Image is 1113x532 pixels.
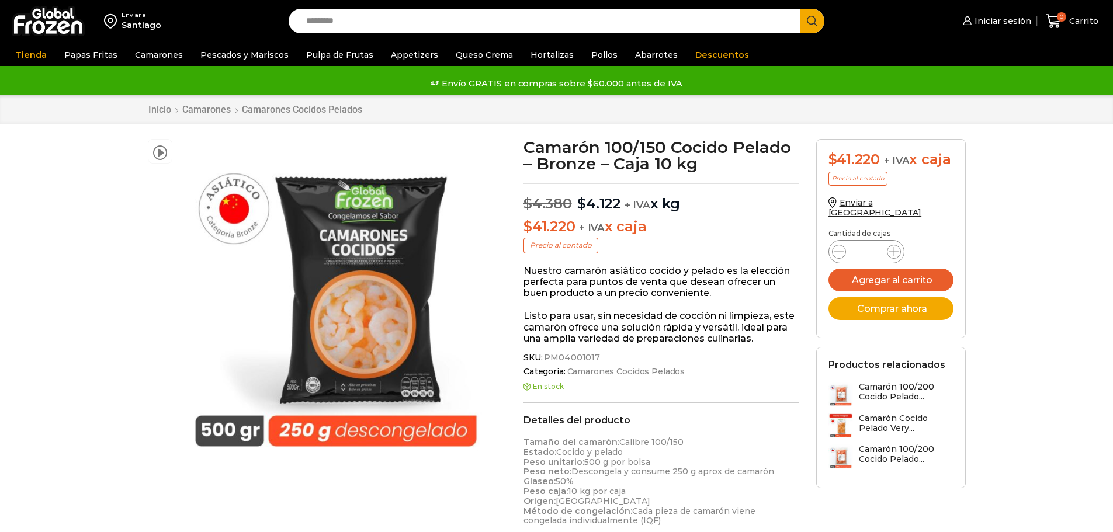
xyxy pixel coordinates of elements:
[828,230,953,238] p: Cantidad de cajas
[828,297,953,320] button: Comprar ahora
[178,139,499,460] img: Camarón 100/150 Cocido Pelado
[523,265,799,299] p: Nuestro camarón asiático cocido y pelado es la elección perfecta para puntos de venta que desean ...
[523,383,799,391] p: En stock
[625,199,650,211] span: + IVA
[828,151,953,168] div: x caja
[566,367,685,377] a: Camarones Cocidos Pelados
[585,44,623,66] a: Pollos
[195,44,294,66] a: Pescados y Mariscos
[523,218,532,235] span: $
[828,444,953,470] a: Camarón 100/200 Cocido Pelado...
[523,218,575,235] bdi: 41.220
[828,382,953,407] a: Camarón 100/200 Cocido Pelado...
[1043,8,1101,35] a: 0 Carrito
[579,222,605,234] span: + IVA
[859,382,953,402] h3: Camarón 100/200 Cocido Pelado...
[577,195,586,212] span: $
[1066,15,1098,27] span: Carrito
[523,415,799,426] h2: Detalles del producto
[523,496,556,506] strong: Origen:
[859,444,953,464] h3: Camarón 100/200 Cocido Pelado...
[523,353,799,363] span: SKU:
[800,9,824,33] button: Search button
[828,269,953,291] button: Agregar al carrito
[523,195,532,212] span: $
[629,44,684,66] a: Abarrotes
[960,9,1031,33] a: Iniciar sesión
[523,367,799,377] span: Categoría:
[523,437,799,526] p: Calibre 100/150 Cocido y pelado 500 g por bolsa Descongela y consume 250 g aprox de camarón 50% 1...
[241,104,363,115] a: Camarones Cocidos Pelados
[523,218,799,235] p: x caja
[129,44,189,66] a: Camarones
[523,195,572,212] bdi: 4.380
[577,195,620,212] bdi: 4.122
[148,104,363,115] nav: Breadcrumb
[542,353,600,363] span: PM04001017
[385,44,444,66] a: Appetizers
[1057,12,1066,22] span: 0
[450,44,519,66] a: Queso Crema
[523,437,619,447] strong: Tamaño del camarón:
[972,15,1031,27] span: Iniciar sesión
[828,359,945,370] h2: Productos relacionados
[58,44,123,66] a: Papas Fritas
[523,139,799,172] h1: Camarón 100/150 Cocido Pelado – Bronze – Caja 10 kg
[300,44,379,66] a: Pulpa de Frutas
[523,466,571,477] strong: Peso neto:
[122,11,161,19] div: Enviar a
[859,413,953,433] h3: Camarón Cocido Pelado Very...
[884,155,910,166] span: + IVA
[523,486,568,496] strong: Peso caja:
[689,44,755,66] a: Descuentos
[828,151,880,168] bdi: 41.220
[148,104,172,115] a: Inicio
[828,172,887,186] p: Precio al contado
[828,151,837,168] span: $
[828,413,953,439] a: Camarón Cocido Pelado Very...
[523,447,556,457] strong: Estado:
[523,476,556,486] strong: Glaseo:
[523,238,598,253] p: Precio al contado
[523,183,799,213] p: x kg
[523,506,632,516] strong: Método de congelación:
[855,244,878,260] input: Product quantity
[104,11,122,31] img: address-field-icon.svg
[525,44,580,66] a: Hortalizas
[523,310,799,344] p: Listo para usar, sin necesidad de cocción ni limpieza, este camarón ofrece una solución rápida y ...
[182,104,231,115] a: Camarones
[828,197,922,218] a: Enviar a [GEOGRAPHIC_DATA]
[10,44,53,66] a: Tienda
[122,19,161,31] div: Santiago
[523,457,584,467] strong: Peso unitario:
